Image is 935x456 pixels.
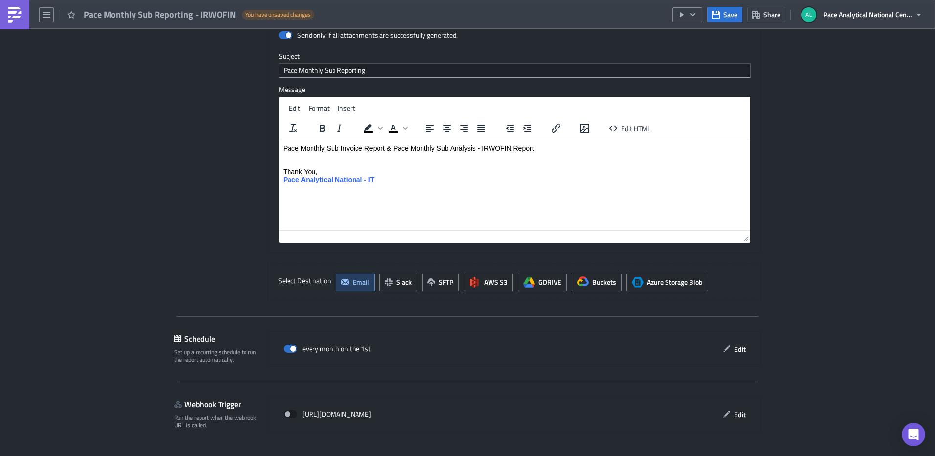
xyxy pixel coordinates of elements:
[647,277,703,287] span: Azure Storage Blob
[245,11,311,19] span: You have unsaved changes
[707,7,742,22] button: Save
[174,414,262,429] div: Run the report when the webhook URL is called.
[577,121,593,135] button: Insert/edit image
[309,103,330,113] span: Format
[338,103,355,113] span: Insert
[279,140,750,230] iframe: Rich Text Area
[456,121,472,135] button: Align right
[422,274,459,291] button: SFTP
[174,348,262,364] div: Set up a recurring schedule to run the report automatically.
[289,103,300,113] span: Edit
[626,274,708,291] button: Azure Storage BlobAzure Storage Blob
[284,407,371,422] div: [URL][DOMAIN_NAME]
[538,277,561,287] span: GDRIVE
[548,121,564,135] button: Insert/edit link
[734,344,746,354] span: Edit
[314,121,331,135] button: Bold
[285,121,302,135] button: Clear formatting
[353,277,369,287] span: Email
[473,121,490,135] button: Justify
[572,274,622,291] button: Buckets
[632,276,644,288] span: Azure Storage Blob
[740,231,750,243] div: Resize
[824,9,912,20] span: Pace Analytical National Center for Testing and Innovation
[763,9,780,20] span: Share
[502,121,518,135] button: Decrease indent
[284,342,371,356] div: every month on the 1st
[360,121,384,135] div: Background color
[439,121,455,135] button: Align center
[439,277,453,287] span: SFTP
[396,277,412,287] span: Slack
[519,121,535,135] button: Increase indent
[592,277,616,287] span: Buckets
[621,123,651,133] span: Edit HTML
[279,52,751,61] label: Subject
[7,7,22,23] img: PushMetrics
[279,85,751,94] label: Message
[747,7,785,22] button: Share
[518,274,567,291] button: GDRIVE
[484,277,508,287] span: AWS S3
[331,121,348,135] button: Italic
[605,121,655,135] button: Edit HTML
[336,274,375,291] button: Email
[723,9,737,20] span: Save
[379,274,417,291] button: Slack
[84,9,237,20] span: Pace Monthly Sub Reporting - IRWOFIN
[422,121,438,135] button: Align left
[796,4,928,25] button: Pace Analytical National Center for Testing and Innovation
[174,397,268,411] div: Webhook Trigger
[464,274,513,291] button: AWS S3
[801,6,817,23] img: Avatar
[718,342,751,357] button: Edit
[902,423,925,446] div: Open Intercom Messenger
[278,274,331,288] label: Select Destination
[297,31,458,40] div: Send only if all attachments are successfully generated.
[734,410,746,420] span: Edit
[385,121,409,135] div: Text color
[174,331,268,346] div: Schedule
[718,407,751,422] button: Edit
